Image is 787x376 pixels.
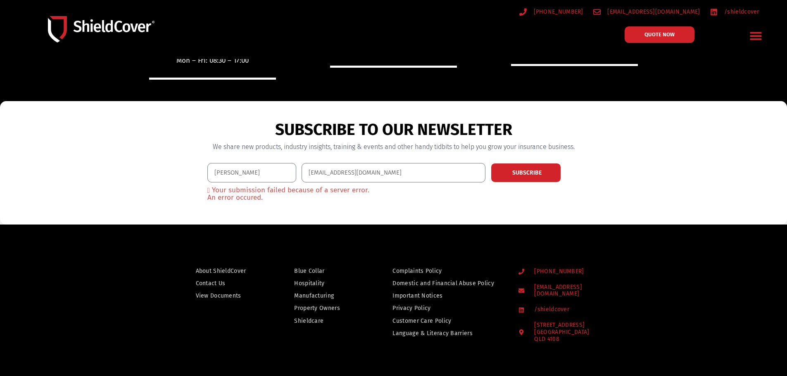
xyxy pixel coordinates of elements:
[392,316,502,326] a: Customer Care Policy
[302,163,485,182] input: Email Address
[722,7,759,17] span: /shieldcover
[392,291,502,301] a: Important Notices
[534,336,589,343] div: QLD 4108
[294,316,357,326] a: Shieldcare
[294,278,357,289] a: Hospitality
[519,7,583,17] a: [PHONE_NUMBER]
[294,291,334,301] span: Manufacturing
[196,266,259,276] a: About ShieldCover
[48,16,155,42] img: Shield-Cover-Underwriting-Australia-logo-full
[149,55,276,66] p: Mon – Fri: 08:30 – 17:00
[644,32,675,37] span: QUOTE NOW
[392,278,494,289] span: Domestic and Financial Abuse Policy
[294,316,323,326] span: Shieldcare
[196,278,226,289] span: Contact Us
[207,187,580,201] div: Your submission failed because of a server error. An error occured.
[534,329,589,343] div: [GEOGRAPHIC_DATA]
[625,26,694,43] a: QUOTE NOW
[491,163,561,182] button: SUBSCRIBE
[625,81,787,376] iframe: LiveChat chat widget
[392,278,502,289] a: Domestic and Financial Abuse Policy
[294,266,324,276] span: Blue Collar
[532,322,589,343] span: [STREET_ADDRESS]
[294,266,357,276] a: Blue Collar
[518,306,620,313] a: /shieldcover
[392,303,430,313] span: Privacy Policy
[196,291,241,301] span: View Documents
[512,170,542,176] span: SUBSCRIBE
[392,316,451,326] span: Customer Care Policy
[392,328,472,338] span: Language & Literacy Barriers
[710,7,759,17] a: /shieldcover
[392,328,502,338] a: Language & Literacy Barriers
[518,284,620,298] a: [EMAIL_ADDRESS][DOMAIN_NAME]
[294,303,357,313] a: Property Owners
[294,278,324,289] span: Hospitality
[532,268,584,275] span: [PHONE_NUMBER]
[294,291,357,301] a: Manufacturing
[392,266,442,276] span: Complaints Policy
[207,163,297,182] input: First Name
[518,268,620,275] a: [PHONE_NUMBER]
[532,306,569,313] span: /shieldcover
[196,266,246,276] span: About ShieldCover
[207,120,580,140] h2: SUBSCRIBE TO OUR NEWSLETTER
[532,284,619,298] span: [EMAIL_ADDRESS][DOMAIN_NAME]
[294,303,340,313] span: Property Owners
[196,291,259,301] a: View Documents
[207,144,580,150] h3: We share new products, industry insights, training & events and other handy tidbits to help you g...
[747,26,766,45] div: Menu Toggle
[532,7,583,17] span: [PHONE_NUMBER]
[392,303,502,313] a: Privacy Policy
[196,278,259,289] a: Contact Us
[605,7,700,17] span: [EMAIL_ADDRESS][DOMAIN_NAME]
[593,7,700,17] a: [EMAIL_ADDRESS][DOMAIN_NAME]
[392,291,442,301] span: Important Notices
[392,266,502,276] a: Complaints Policy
